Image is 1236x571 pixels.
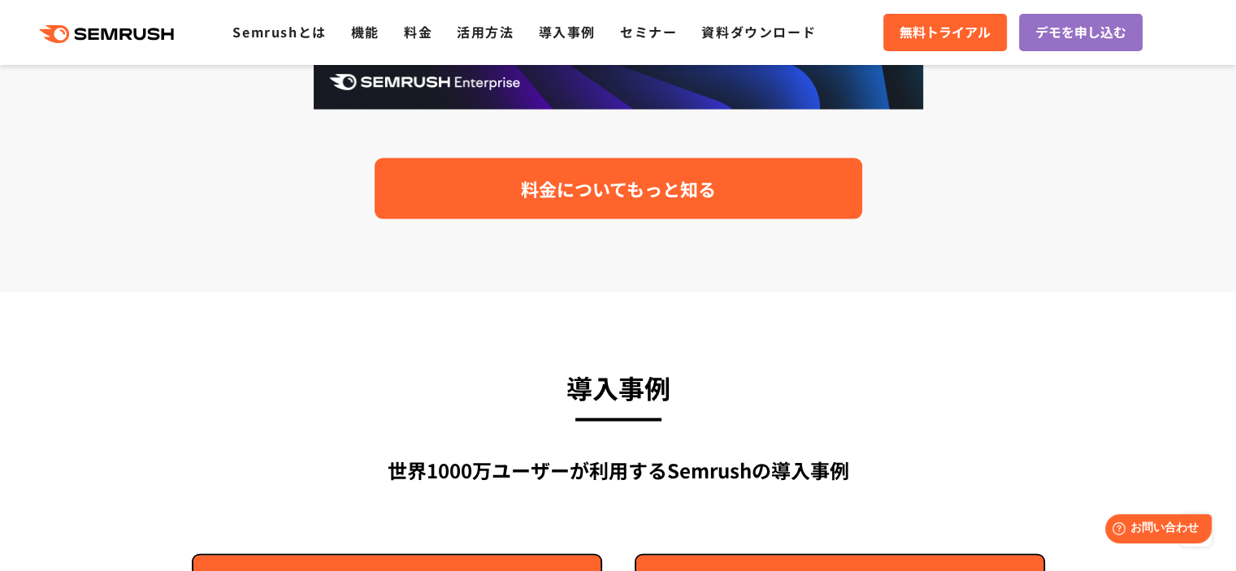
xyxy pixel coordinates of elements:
div: 世界1000万ユーザーが利用する Semrushの導入事例 [192,456,1045,485]
a: 資料ダウンロード [701,22,816,41]
a: 料金 [404,22,432,41]
span: 料金についてもっと知る [521,175,716,203]
a: 機能 [351,22,379,41]
h3: 導入事例 [192,366,1045,409]
span: 無料トライアル [900,22,991,43]
a: Semrushとは [232,22,326,41]
span: デモを申し込む [1035,22,1126,43]
iframe: Help widget launcher [1091,508,1218,553]
a: 無料トライアル [883,14,1007,51]
a: 活用方法 [457,22,514,41]
a: 導入事例 [539,22,596,41]
a: セミナー [620,22,677,41]
a: デモを申し込む [1019,14,1143,51]
a: 料金についてもっと知る [375,158,862,219]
